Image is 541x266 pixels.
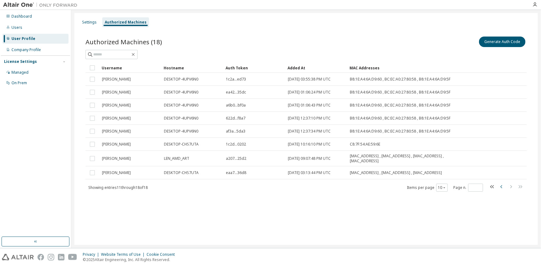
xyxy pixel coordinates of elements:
[407,184,448,192] span: Items per page
[288,129,331,134] span: [DATE] 12:37:34 PM UTC
[288,77,331,82] span: [DATE] 03:55:38 PM UTC
[438,185,446,190] button: 10
[82,20,97,25] div: Settings
[350,77,451,82] span: B8:1E:A4:6A:D9:60 , BC:EC:A0:27:80:58 , B8:1E:A4:6A:D9:5F
[86,37,162,46] span: Authorized Machines (18)
[164,90,198,95] span: DESKTOP-4UPV6N0
[11,70,29,75] div: Managed
[147,252,178,257] div: Cookie Consent
[11,81,27,85] div: On Prem
[350,63,462,73] div: MAC Addresses
[226,103,246,108] span: a6b0...bf0a
[288,142,331,147] span: [DATE] 10:16:10 PM UTC
[83,257,178,262] p: © 2025 Altair Engineering, Inc. All Rights Reserved.
[102,63,159,73] div: Username
[226,63,283,73] div: Auth Token
[102,77,131,82] span: [PERSON_NAME]
[11,47,41,52] div: Company Profile
[288,170,331,175] span: [DATE] 03:13:44 PM UTC
[288,63,345,73] div: Added At
[164,103,198,108] span: DESKTOP-4UPV6N0
[226,77,246,82] span: 1c2a...ed73
[4,59,37,64] div: License Settings
[68,254,77,260] img: youtube.svg
[102,129,131,134] span: [PERSON_NAME]
[350,142,380,147] span: C8:7F:54:AE:59:6E
[101,252,147,257] div: Website Terms of Use
[11,25,22,30] div: Users
[350,103,451,108] span: B8:1E:A4:6A:D9:60 , BC:EC:A0:27:80:58 , B8:1E:A4:6A:D9:5F
[288,116,331,121] span: [DATE] 12:37:10 PM UTC
[350,90,451,95] span: B8:1E:A4:6A:D9:60 , BC:EC:A0:27:80:58 , B8:1E:A4:6A:D9:5F
[350,170,442,175] span: [MAC_ADDRESS] , [MAC_ADDRESS] , [MAC_ADDRESS]
[288,90,331,95] span: [DATE] 01:06:24 PM UTC
[102,116,131,121] span: [PERSON_NAME]
[2,254,34,260] img: altair_logo.svg
[102,156,131,161] span: [PERSON_NAME]
[88,185,148,190] span: Showing entries 11 through 18 of 18
[288,156,331,161] span: [DATE] 09:07:48 PM UTC
[3,2,81,8] img: Altair One
[350,154,461,164] span: [MAC_ADDRESS] , [MAC_ADDRESS] , [MAC_ADDRESS] , [MAC_ADDRESS]
[102,103,131,108] span: [PERSON_NAME]
[226,170,246,175] span: eaa7...36d8
[102,170,131,175] span: [PERSON_NAME]
[350,129,451,134] span: B8:1E:A4:6A:D9:60 , BC:EC:A0:27:80:58 , B8:1E:A4:6A:D9:5F
[350,116,451,121] span: B8:1E:A4:6A:D9:60 , BC:EC:A0:27:80:58 , B8:1E:A4:6A:D9:5F
[453,184,483,192] span: Page n.
[288,103,331,108] span: [DATE] 01:06:43 PM UTC
[48,254,54,260] img: instagram.svg
[37,254,44,260] img: facebook.svg
[11,14,32,19] div: Dashboard
[164,77,198,82] span: DESKTOP-4UPV6N0
[164,142,199,147] span: DESKTOP-CHS7UTA
[164,63,221,73] div: Hostname
[58,254,64,260] img: linkedin.svg
[164,156,189,161] span: LEN_AMD_ART
[11,36,35,41] div: User Profile
[164,170,199,175] span: DESKTOP-CHS7UTA
[164,116,198,121] span: DESKTOP-4UPV6N0
[164,129,198,134] span: DESKTOP-4UPV6N0
[83,252,101,257] div: Privacy
[226,156,246,161] span: a207...25d2
[102,90,131,95] span: [PERSON_NAME]
[102,142,131,147] span: [PERSON_NAME]
[479,37,526,47] button: Generate Auth Code
[105,20,147,25] div: Authorized Machines
[226,129,245,134] span: af3a...5da3
[226,116,245,121] span: 622d...f8a7
[226,142,246,147] span: 1c2d...0202
[226,90,246,95] span: ea42...35dc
